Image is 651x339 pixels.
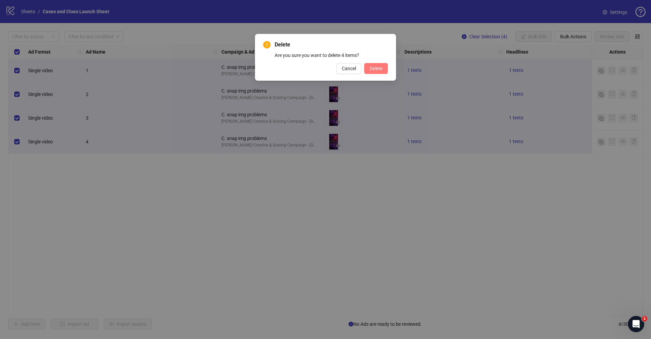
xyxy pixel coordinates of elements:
[370,66,382,71] span: Delete
[364,63,388,74] button: Delete
[642,316,647,321] span: 1
[275,52,388,59] div: Are you sure you want to delete 4 items?
[342,66,356,71] span: Cancel
[263,41,271,48] span: exclamation-circle
[628,316,644,332] iframe: Intercom live chat
[275,41,388,49] span: Delete
[336,63,361,74] button: Cancel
